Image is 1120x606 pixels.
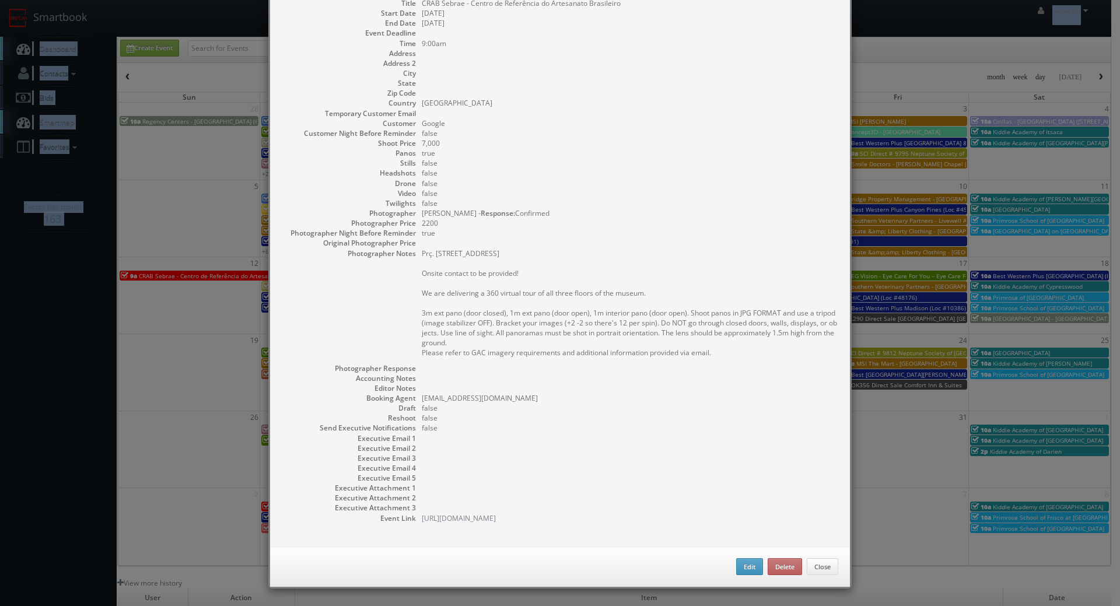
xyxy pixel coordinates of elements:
dt: Drone [282,178,416,188]
dt: Headshots [282,168,416,178]
dd: false [422,128,838,138]
dd: [DATE] [422,18,838,28]
dt: Country [282,98,416,108]
dd: [PERSON_NAME] - Confirmed [422,208,838,218]
dd: Google [422,118,838,128]
dt: Reshoot [282,413,416,423]
button: Close [807,558,838,576]
dt: Customer [282,118,416,128]
dd: 9:00am [422,38,838,48]
dt: Executive Attachment 2 [282,493,416,503]
dt: Executive Email 4 [282,463,416,473]
dd: false [422,403,838,413]
a: [URL][DOMAIN_NAME] [422,513,496,523]
dd: false [422,198,838,208]
dt: Editor Notes [282,383,416,393]
dd: true [422,148,838,158]
dd: true [422,228,838,238]
b: Response: [481,208,515,218]
dt: Accounting Notes [282,373,416,383]
button: Edit [736,558,763,576]
dd: false [422,168,838,178]
dt: Send Executive Notifications [282,423,416,433]
dt: Start Date [282,8,416,18]
pre: Prç. [STREET_ADDRESS] Onsite contact to be provided! We are delivering a 360 virtual tour of all ... [422,248,838,358]
dt: Executive Email 5 [282,473,416,483]
dt: Address 2 [282,58,416,68]
dt: Photographer Night Before Reminder [282,228,416,238]
dt: Booking Agent [282,393,416,403]
dt: Customer Night Before Reminder [282,128,416,138]
dt: Event Link [282,513,416,523]
dt: Video [282,188,416,198]
dt: Executive Email 3 [282,453,416,463]
dd: false [422,413,838,423]
dd: false [422,178,838,188]
dt: Time [282,38,416,48]
dd: 7,000 [422,138,838,148]
dt: Photographer [282,208,416,218]
dt: Event Deadline [282,28,416,38]
dd: false [422,158,838,168]
dd: [GEOGRAPHIC_DATA] [422,98,838,108]
dt: Original Photographer Price [282,238,416,248]
dd: 2200 [422,218,838,228]
dt: Executive Email 1 [282,433,416,443]
dt: Photographer Notes [282,248,416,258]
dt: Temporary Customer Email [282,108,416,118]
dt: City [282,68,416,78]
dt: State [282,78,416,88]
dt: Executive Email 2 [282,443,416,453]
dd: [DATE] [422,8,838,18]
dd: false [422,188,838,198]
dt: Draft [282,403,416,413]
dt: End Date [282,18,416,28]
dt: Zip Code [282,88,416,98]
dt: Photographer Price [282,218,416,228]
dt: Stills [282,158,416,168]
dt: Address [282,48,416,58]
dt: Executive Attachment 3 [282,503,416,513]
dt: Executive Attachment 1 [282,483,416,493]
dt: Shoot Price [282,138,416,148]
dd: false [422,423,838,433]
dt: Photographer Response [282,363,416,373]
dt: Twilights [282,198,416,208]
dt: Panos [282,148,416,158]
button: Delete [768,558,802,576]
dd: [EMAIL_ADDRESS][DOMAIN_NAME] [422,393,838,403]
